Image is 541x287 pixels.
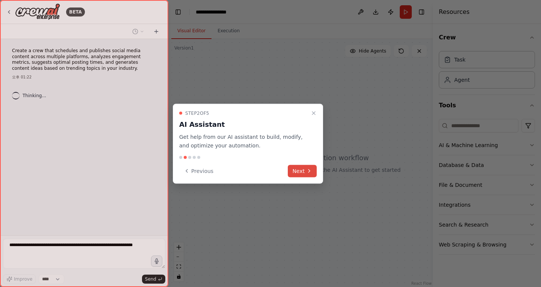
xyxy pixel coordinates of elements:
[185,110,209,116] span: Step 2 of 5
[179,165,218,177] button: Previous
[179,119,308,130] h3: AI Assistant
[309,109,318,118] button: Close walkthrough
[179,133,308,150] p: Get help from our AI assistant to build, modify, and optimize your automation.
[288,165,317,177] button: Next
[173,7,183,17] button: Hide left sidebar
